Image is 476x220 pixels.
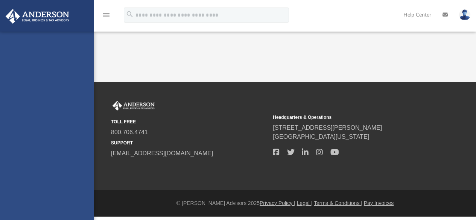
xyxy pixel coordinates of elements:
[260,200,295,206] a: Privacy Policy |
[273,124,382,131] a: [STREET_ADDRESS][PERSON_NAME]
[364,200,394,206] a: Pay Invoices
[111,129,148,135] a: 800.706.4741
[102,11,111,20] i: menu
[3,9,71,24] img: Anderson Advisors Platinum Portal
[111,101,156,111] img: Anderson Advisors Platinum Portal
[94,199,476,207] div: © [PERSON_NAME] Advisors 2025
[459,9,470,20] img: User Pic
[273,134,369,140] a: [GEOGRAPHIC_DATA][US_STATE]
[126,10,134,18] i: search
[111,118,268,125] small: TOLL FREE
[314,200,362,206] a: Terms & Conditions |
[102,14,111,20] a: menu
[273,114,429,121] small: Headquarters & Operations
[297,200,313,206] a: Legal |
[111,150,213,156] a: [EMAIL_ADDRESS][DOMAIN_NAME]
[111,140,268,146] small: SUPPORT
